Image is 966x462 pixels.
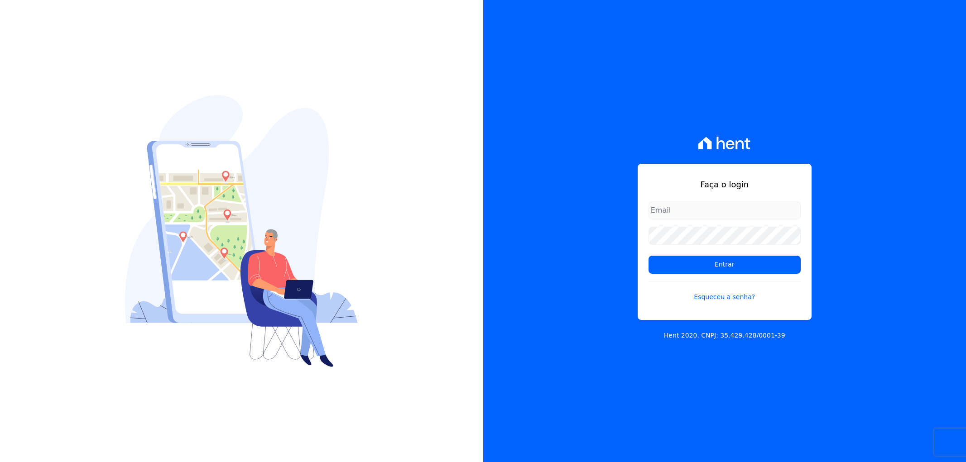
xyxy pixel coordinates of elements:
img: Login [125,95,358,367]
input: Email [649,201,801,219]
h1: Faça o login [649,178,801,191]
input: Entrar [649,256,801,274]
p: Hent 2020. CNPJ: 35.429.428/0001-39 [664,331,785,340]
a: Esqueceu a senha? [649,281,801,302]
